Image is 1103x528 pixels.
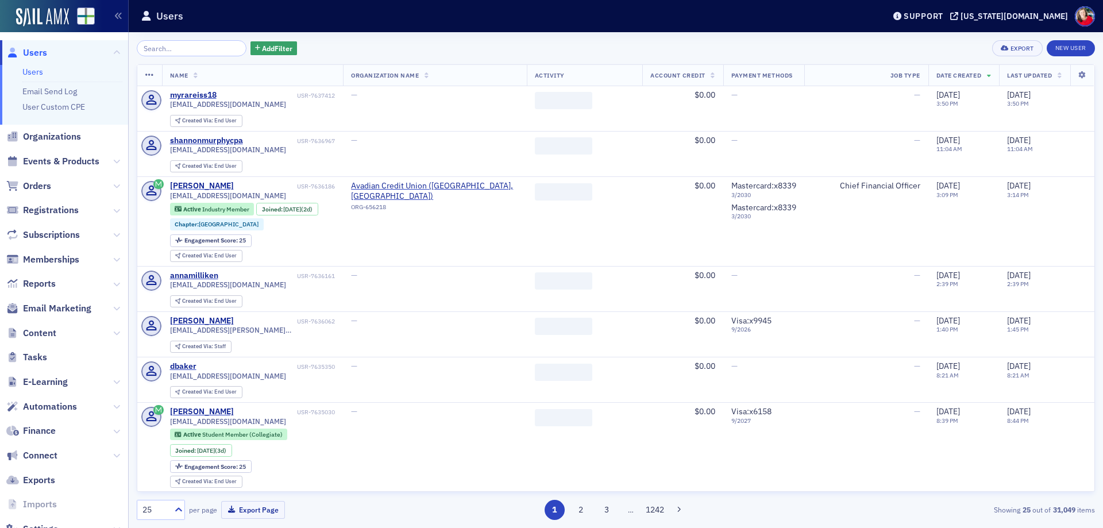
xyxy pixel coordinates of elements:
time: 1:45 PM [1007,325,1029,333]
div: USR-7635030 [236,408,335,416]
span: [EMAIL_ADDRESS][DOMAIN_NAME] [170,372,286,380]
span: $0.00 [695,315,715,326]
span: [EMAIL_ADDRESS][PERSON_NAME][DOMAIN_NAME] [170,326,335,334]
span: Activity [535,71,565,79]
a: New User [1047,40,1095,56]
span: [EMAIL_ADDRESS][DOMAIN_NAME] [170,100,286,109]
span: ‌ [535,137,592,155]
a: Chapter:[GEOGRAPHIC_DATA] [175,221,259,228]
a: Tasks [6,351,47,364]
span: — [351,315,357,326]
span: 9 / 2026 [731,326,796,333]
h1: Users [156,9,183,23]
span: [DATE] [1007,270,1031,280]
a: [PERSON_NAME] [170,181,234,191]
span: Student Member (Collegiate) [202,430,283,438]
a: Email Marketing [6,302,91,315]
button: 3 [597,500,617,520]
div: Showing out of items [784,504,1095,515]
input: Search… [137,40,246,56]
button: AddFilter [250,41,298,56]
a: View Homepage [69,7,95,27]
span: ‌ [535,92,592,109]
a: [PERSON_NAME] [170,407,234,417]
a: User Custom CPE [22,102,85,112]
span: 3 / 2030 [731,213,796,220]
span: Users [23,47,47,59]
a: dbaker [170,361,196,372]
span: [DATE] [936,180,960,191]
span: ‌ [535,364,592,381]
span: Orders [23,180,51,192]
div: (2d) [283,206,313,213]
span: Created Via : [182,297,214,305]
time: 8:21 AM [936,371,959,379]
span: — [731,270,738,280]
span: [DATE] [283,205,301,213]
div: Chapter: [170,218,264,230]
span: Automations [23,400,77,413]
a: Registrations [6,204,79,217]
span: Avadian Credit Union (Birmingham, AL) [351,181,519,201]
time: 2:39 PM [1007,280,1029,288]
span: Account Credit [650,71,705,79]
span: [DATE] [1007,361,1031,371]
span: $0.00 [695,135,715,145]
div: 25 [142,504,168,516]
div: Chief Financial Officer [812,181,920,191]
strong: 31,049 [1051,504,1077,515]
div: Active: Active: Student Member (Collegiate) [170,429,288,440]
span: ‌ [535,318,592,335]
div: Export [1011,45,1034,52]
span: E-Learning [23,376,68,388]
a: Email Send Log [22,86,77,97]
div: myrareiss18 [170,90,217,101]
span: Created Via : [182,477,214,485]
a: Organizations [6,130,81,143]
span: — [351,135,357,145]
span: [EMAIL_ADDRESS][DOMAIN_NAME] [170,191,286,200]
a: annamilliken [170,271,218,281]
span: [DATE] [936,90,960,100]
span: [DATE] [936,270,960,280]
span: Organization Name [351,71,419,79]
time: 1:40 PM [936,325,958,333]
div: Active: Active: Industry Member [170,203,254,215]
button: [US_STATE][DOMAIN_NAME] [950,12,1072,20]
span: Events & Products [23,155,99,168]
span: — [914,135,920,145]
span: [DATE] [1007,406,1031,417]
span: [DATE] [936,361,960,371]
a: Active Industry Member [175,206,249,213]
time: 11:04 AM [1007,145,1033,153]
a: Content [6,327,56,340]
img: SailAMX [16,8,69,26]
span: — [351,361,357,371]
a: shannonmurphycpa [170,136,243,146]
div: Support [904,11,943,21]
span: Created Via : [182,388,214,395]
span: Visa : x6158 [731,406,772,417]
a: Imports [6,498,57,511]
span: Last Updated [1007,71,1052,79]
button: 2 [570,500,591,520]
span: — [914,361,920,371]
div: Created Via: End User [170,160,242,172]
span: ‌ [535,183,592,201]
a: Automations [6,400,77,413]
span: [DATE] [1007,135,1031,145]
button: Export [992,40,1042,56]
span: Visa : x9945 [731,315,772,326]
a: Connect [6,449,57,462]
span: Job Type [890,71,920,79]
div: (3d) [197,447,226,454]
a: Avadian Credit Union ([GEOGRAPHIC_DATA], [GEOGRAPHIC_DATA]) [351,181,519,201]
span: Tasks [23,351,47,364]
span: $0.00 [695,406,715,417]
span: — [914,90,920,100]
span: Created Via : [182,162,214,169]
span: — [914,406,920,417]
div: Created Via: Staff [170,341,232,353]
